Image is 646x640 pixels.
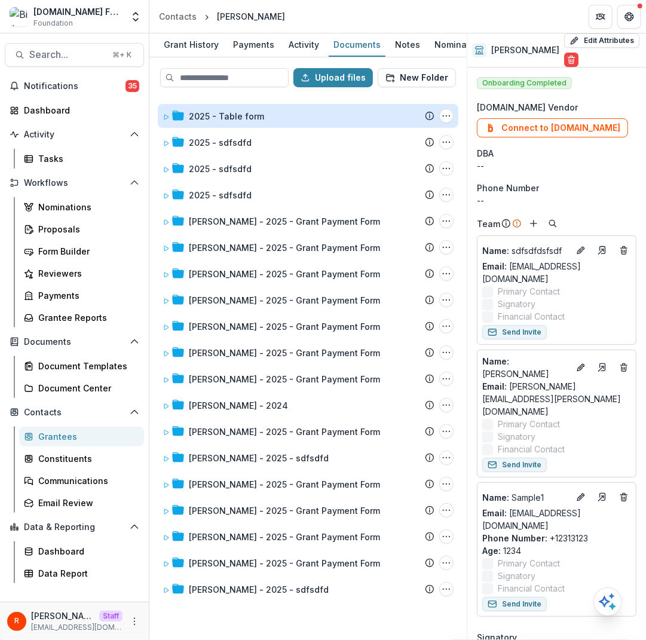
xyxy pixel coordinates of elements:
a: Form Builder [19,241,144,261]
a: Go to contact [593,241,612,260]
p: Sample1 [482,491,569,504]
button: Edit [574,243,588,258]
div: 2025 - sdfsdfd2025 - sdfsdfd Options [158,130,458,154]
span: Phone Number : [482,533,547,543]
div: [PERSON_NAME] - 2025 - Grant Payment Form [189,478,380,491]
div: [PERSON_NAME] - 2025 - Grant Payment Form [189,294,380,307]
button: Edit [574,360,588,375]
div: [PERSON_NAME] - 2025 - Grant Payment FormRaj Kumar - 2025 - Grant Payment Form Options [158,419,458,443]
span: Name : [482,356,509,366]
a: Tasks [19,149,144,169]
button: Raj Kumar - 2025 - Grant Payment Form Options [439,240,454,255]
div: 2025 - sdfsdfd [189,189,252,201]
span: Financial Contact [498,443,565,455]
span: Financial Contact [498,582,565,595]
button: Search [546,216,560,231]
button: Partners [589,5,613,29]
div: Tasks [38,152,134,165]
a: Reviewers [19,264,144,283]
a: Communications [19,471,144,491]
div: [PERSON_NAME] - 2025 - Grant Payment Form [189,215,380,228]
div: [PERSON_NAME] - 2025 - Grant Payment FormRaj Kumar - 2025 - Grant Payment Form Options [158,209,458,233]
a: Dashboard [19,541,144,561]
a: Nominations [19,197,144,217]
div: Constituents [38,452,134,465]
button: Send Invite [482,597,547,611]
button: Open entity switcher [127,5,144,29]
button: Raj Kumar - 2025 - Grant Payment Form Options [439,556,454,570]
a: Documents [329,33,385,57]
span: Financial Contact [498,310,565,323]
a: Grantees [19,427,144,446]
div: -- [477,194,636,207]
div: Grantees [38,430,134,443]
button: Raj Kumar - 2025 - Grant Payment Form Options [439,293,454,307]
div: [PERSON_NAME] - 2025 - sdfsdfd [189,452,329,464]
div: [PERSON_NAME] - 2024 [189,399,288,412]
div: [PERSON_NAME] - 2025 - sdfsdfdRaj Kumar - 2025 - sdfsdfd Options [158,577,458,601]
div: Email Review [38,497,134,509]
span: Email: [482,381,507,391]
div: 2025 - sdfsdfd2025 - sdfsdfd Options [158,183,458,207]
a: Proposals [19,219,144,239]
a: Notes [390,33,425,57]
div: [PERSON_NAME] - 2025 - Grant Payment FormRaj Kumar - 2025 - Grant Payment Form Options [158,288,458,312]
div: [PERSON_NAME] - 2025 - Grant Payment Form [189,557,380,569]
div: [PERSON_NAME] - 2025 - Grant Payment FormRaj Kumar - 2025 - Grant Payment Form Options [158,472,458,496]
button: Send Invite [482,458,547,472]
button: Raj Kumar - 2025 - Grant Payment Form Options [439,424,454,439]
button: Open Workflows [5,173,144,192]
div: Reviewers [38,267,134,280]
div: [PERSON_NAME] - 2025 - Grant Payment FormRaj Kumar - 2025 - Grant Payment Form Options [158,498,458,522]
p: [EMAIL_ADDRESS][DOMAIN_NAME] [31,622,123,633]
button: Open Activity [5,125,144,144]
a: Dashboard [5,100,144,120]
span: Phone Number [477,182,539,194]
div: [DOMAIN_NAME] Foundation [33,5,123,18]
span: Signatory [498,298,535,310]
button: Upload files [293,68,373,87]
div: [PERSON_NAME] - 2025 - Grant Payment FormRaj Kumar - 2025 - Grant Payment Form Options [158,367,458,391]
div: 2025 - sdfsdfd [189,163,252,175]
a: Email Review [19,493,144,513]
button: Raj Kumar - 2025 - Grant Payment Form Options [439,503,454,517]
span: Onboarding Completed [477,77,572,89]
a: Email: [EMAIL_ADDRESS][DOMAIN_NAME] [482,260,631,285]
div: [PERSON_NAME] - 2025 - Grant Payment FormRaj Kumar - 2025 - Grant Payment Form Options [158,551,458,575]
button: Edit Attributes [564,33,639,48]
div: Grant History [159,36,224,53]
button: Add [526,216,541,231]
div: Grantee Reports [38,311,134,324]
span: Search... [29,49,105,60]
p: +12313123 [482,532,631,544]
button: Edit [574,490,588,504]
button: More [127,614,142,629]
div: Payments [228,36,279,53]
button: Delete [564,53,578,67]
span: 35 [125,80,139,92]
div: Form Builder [38,245,134,258]
div: Nominations [38,201,134,213]
div: [PERSON_NAME] - 2025 - Grant Payment Form [189,320,380,333]
span: Email: [482,508,507,518]
div: [PERSON_NAME] - 2025 - Grant Payment FormRaj Kumar - 2025 - Grant Payment Form Options [158,262,458,286]
button: Raj Kumar - 2025 - Grant Payment Form Options [439,477,454,491]
span: Primary Contact [498,557,560,569]
a: Name: Sample1 [482,491,569,504]
div: [PERSON_NAME] - 2024Raj Kumar - 2024 Options [158,393,458,417]
span: Primary Contact [498,285,560,298]
div: [PERSON_NAME] - 2025 - Grant Payment FormRaj Kumar - 2025 - Grant Payment Form Options [158,235,458,259]
button: Raj Kumar - 2025 - Grant Payment Form Options [439,529,454,544]
a: Email: [EMAIL_ADDRESS][DOMAIN_NAME] [482,507,631,532]
button: Notifications35 [5,76,144,96]
div: [PERSON_NAME] - 2025 - sdfsdfd [189,583,329,596]
div: -- [477,160,636,172]
div: Data Report [38,567,134,580]
button: Deletes [617,243,631,258]
div: Document Center [38,382,134,394]
div: [PERSON_NAME] - 2025 - Grant Payment Form [189,531,380,543]
div: Proposals [38,223,134,235]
